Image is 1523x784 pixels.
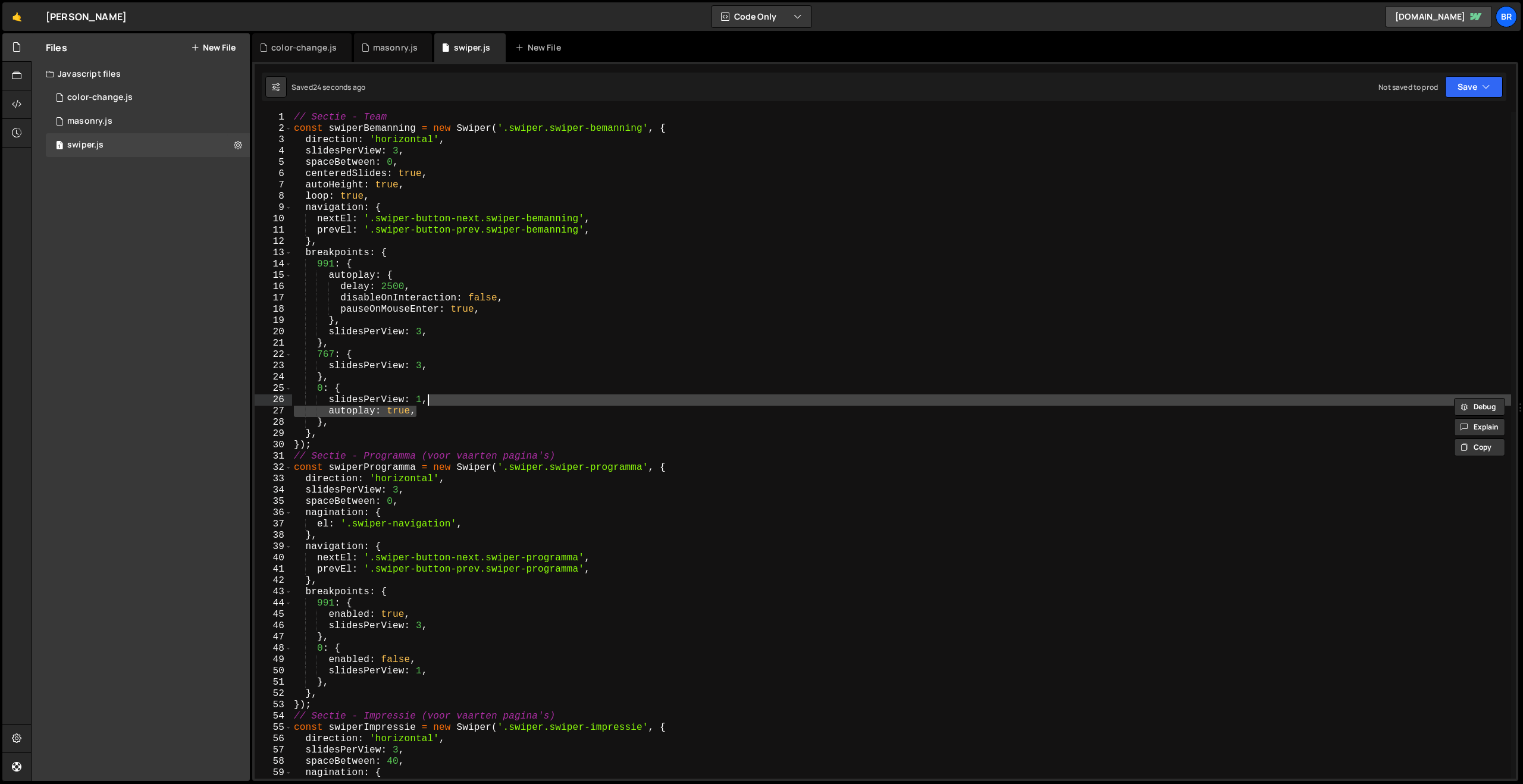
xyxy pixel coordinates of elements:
[313,82,365,92] div: 24 seconds ago
[255,281,292,293] div: 16
[255,270,292,281] div: 15
[255,293,292,304] div: 17
[1454,418,1505,436] button: Explain
[255,598,292,609] div: 44
[255,654,292,666] div: 49
[255,643,292,654] div: 48
[255,180,292,191] div: 7
[255,564,292,575] div: 41
[255,756,292,767] div: 58
[255,440,292,451] div: 30
[255,134,292,146] div: 3
[191,43,236,52] button: New File
[255,360,292,372] div: 23
[67,140,104,150] div: swiper.js
[67,92,133,103] div: color-change.js
[1454,398,1505,416] button: Debug
[515,42,565,54] div: New File
[255,428,292,440] div: 29
[255,688,292,700] div: 52
[255,304,292,315] div: 18
[46,133,250,157] div: 16297/44014.js
[255,372,292,383] div: 24
[67,116,112,127] div: masonry.js
[255,214,292,225] div: 10
[255,745,292,756] div: 57
[255,191,292,202] div: 8
[255,394,292,406] div: 26
[271,42,337,54] div: color-change.js
[255,700,292,711] div: 53
[1385,6,1492,27] a: [DOMAIN_NAME]
[255,553,292,564] div: 40
[255,112,292,123] div: 1
[255,225,292,236] div: 11
[255,247,292,259] div: 13
[255,767,292,779] div: 59
[255,519,292,530] div: 37
[255,315,292,327] div: 19
[255,609,292,620] div: 45
[255,462,292,473] div: 32
[255,722,292,733] div: 55
[255,349,292,360] div: 22
[56,142,63,151] span: 1
[454,42,490,54] div: swiper.js
[255,157,292,168] div: 5
[255,327,292,338] div: 20
[255,733,292,745] div: 56
[255,168,292,180] div: 6
[2,2,32,31] a: 🤙
[46,10,127,24] div: [PERSON_NAME]
[255,417,292,428] div: 28
[255,338,292,349] div: 21
[255,123,292,134] div: 2
[255,485,292,496] div: 34
[255,711,292,722] div: 54
[292,82,365,92] div: Saved
[255,666,292,677] div: 50
[255,496,292,507] div: 35
[255,146,292,157] div: 4
[255,587,292,598] div: 43
[255,383,292,394] div: 25
[712,6,811,27] button: Code Only
[46,86,250,109] div: 16297/44719.js
[46,109,250,133] div: 16297/44199.js
[255,507,292,519] div: 36
[32,62,250,86] div: Javascript files
[255,406,292,417] div: 27
[255,451,292,462] div: 31
[1445,76,1503,98] button: Save
[46,41,67,54] h2: Files
[255,202,292,214] div: 9
[255,473,292,485] div: 33
[1378,82,1438,92] div: Not saved to prod
[255,677,292,688] div: 51
[255,575,292,587] div: 42
[255,236,292,247] div: 12
[255,530,292,541] div: 38
[255,620,292,632] div: 46
[1496,6,1517,27] a: Br
[1454,438,1505,456] button: Copy
[255,632,292,643] div: 47
[255,259,292,270] div: 14
[373,42,418,54] div: masonry.js
[255,541,292,553] div: 39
